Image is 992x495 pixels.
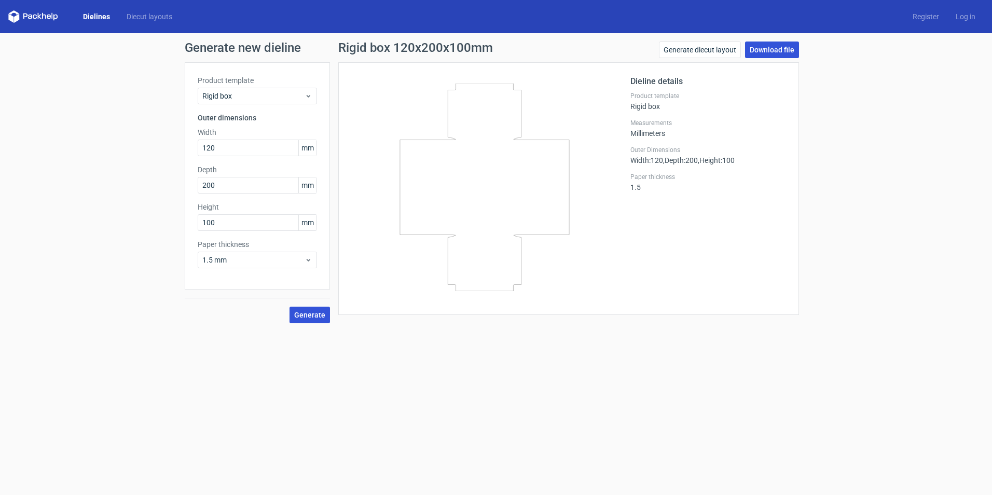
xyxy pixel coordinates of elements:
[630,146,786,154] label: Outer Dimensions
[202,91,305,101] span: Rigid box
[947,11,984,22] a: Log in
[630,119,786,127] label: Measurements
[630,119,786,137] div: Millimeters
[630,92,786,111] div: Rigid box
[630,173,786,191] div: 1.5
[663,156,698,164] span: , Depth : 200
[198,239,317,250] label: Paper thickness
[118,11,181,22] a: Diecut layouts
[298,140,316,156] span: mm
[198,75,317,86] label: Product template
[338,42,493,54] h1: Rigid box 120x200x100mm
[294,311,325,319] span: Generate
[198,202,317,212] label: Height
[630,75,786,88] h2: Dieline details
[202,255,305,265] span: 1.5 mm
[298,177,316,193] span: mm
[298,215,316,230] span: mm
[745,42,799,58] a: Download file
[185,42,807,54] h1: Generate new dieline
[698,156,735,164] span: , Height : 100
[198,164,317,175] label: Depth
[198,113,317,123] h3: Outer dimensions
[290,307,330,323] button: Generate
[198,127,317,137] label: Width
[630,156,663,164] span: Width : 120
[904,11,947,22] a: Register
[75,11,118,22] a: Dielines
[630,173,786,181] label: Paper thickness
[630,92,786,100] label: Product template
[659,42,741,58] a: Generate diecut layout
